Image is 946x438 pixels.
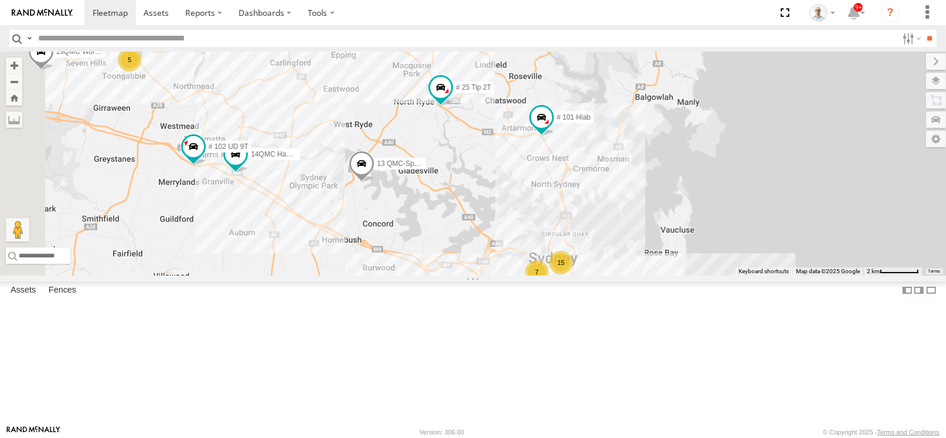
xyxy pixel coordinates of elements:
[796,268,860,274] span: Map data ©2025 Google
[549,251,573,274] div: 15
[823,429,940,436] div: © Copyright 2025 -
[877,429,940,436] a: Terms and Conditions
[5,282,42,298] label: Assets
[118,48,141,72] div: 5
[6,111,22,128] label: Measure
[867,268,880,274] span: 2 km
[56,47,114,56] span: 19QMC Workshop
[12,9,73,17] img: rand-logo.svg
[913,281,925,298] label: Dock Summary Table to the Right
[209,142,249,151] span: # 102 UD 9T
[420,429,464,436] div: Version: 306.00
[926,131,946,147] label: Map Settings
[456,83,491,91] span: # 25 Tip 2T
[6,90,22,106] button: Zoom Home
[25,30,34,47] label: Search Query
[925,281,937,298] label: Hide Summary Table
[377,159,424,168] span: 13 QMC-Spare
[881,4,900,22] i: ?
[928,269,941,274] a: Terms (opens in new tab)
[898,30,923,47] label: Search Filter Options
[6,426,60,438] a: Visit our Website
[43,282,82,298] label: Fences
[901,281,913,298] label: Dock Summary Table to the Left
[739,267,789,276] button: Keyboard shortcuts
[6,218,29,242] button: Drag Pegman onto the map to open Street View
[863,267,923,276] button: Map Scale: 2 km per 63 pixels
[805,4,839,22] div: Kurt Byers
[251,150,300,158] span: 14QMC Hamza
[525,260,549,284] div: 7
[6,73,22,90] button: Zoom out
[6,57,22,73] button: Zoom in
[557,113,591,121] span: # 101 Hiab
